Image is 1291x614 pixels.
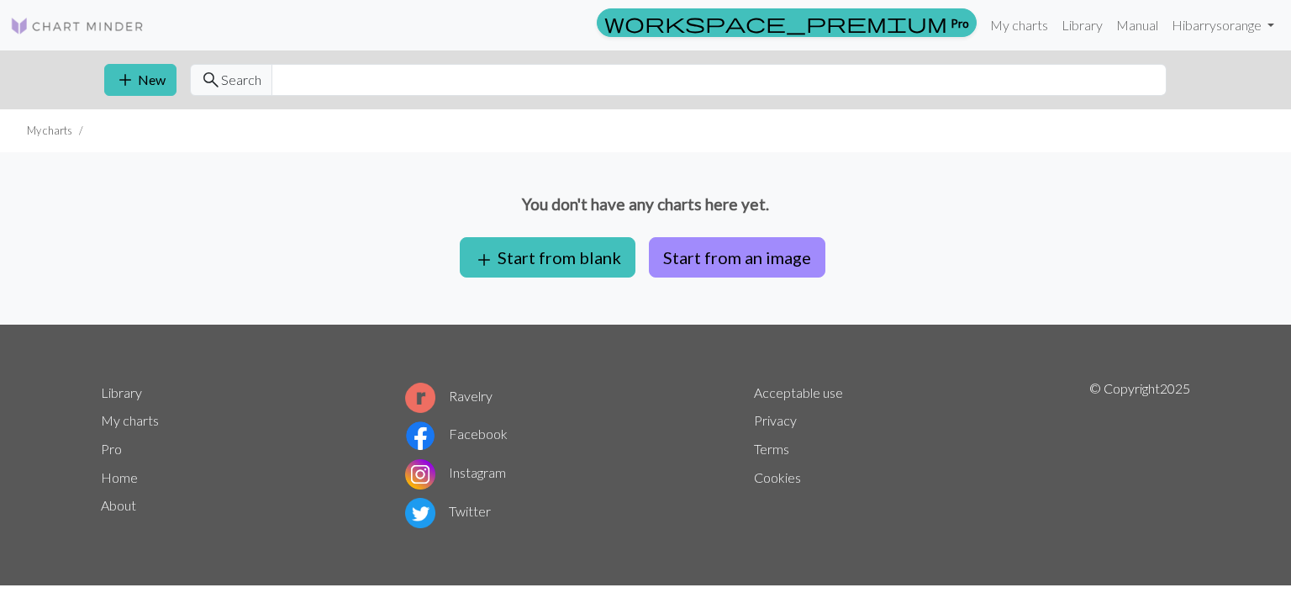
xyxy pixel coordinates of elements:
span: search [201,68,221,92]
a: Pro [101,441,122,457]
a: Hibarrysorange [1165,8,1281,42]
span: add [474,248,494,272]
a: Instagram [405,464,506,480]
button: Start from blank [460,237,635,278]
span: workspace_premium [604,11,947,34]
p: © Copyright 2025 [1089,378,1190,532]
li: My charts [27,123,72,139]
a: Library [1055,8,1109,42]
a: Acceptable use [754,384,843,400]
a: Cookies [754,469,801,485]
a: Twitter [405,503,491,519]
button: Start from an image [649,237,825,278]
a: Home [101,469,138,485]
a: Privacy [754,412,797,428]
span: Search [221,70,261,90]
img: Twitter logo [405,498,435,528]
a: Start from an image [642,247,832,263]
img: Facebook logo [405,421,435,451]
a: My charts [101,412,159,428]
a: Ravelry [405,388,493,404]
a: About [101,497,136,513]
a: Pro [597,8,977,37]
a: Manual [1109,8,1165,42]
a: Library [101,384,142,400]
span: add [115,68,135,92]
a: My charts [983,8,1055,42]
button: New [104,64,177,96]
a: Facebook [405,426,508,442]
img: Instagram logo [405,459,435,490]
img: Ravelry logo [405,383,435,413]
img: Logo [10,16,145,36]
a: Terms [754,441,789,457]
